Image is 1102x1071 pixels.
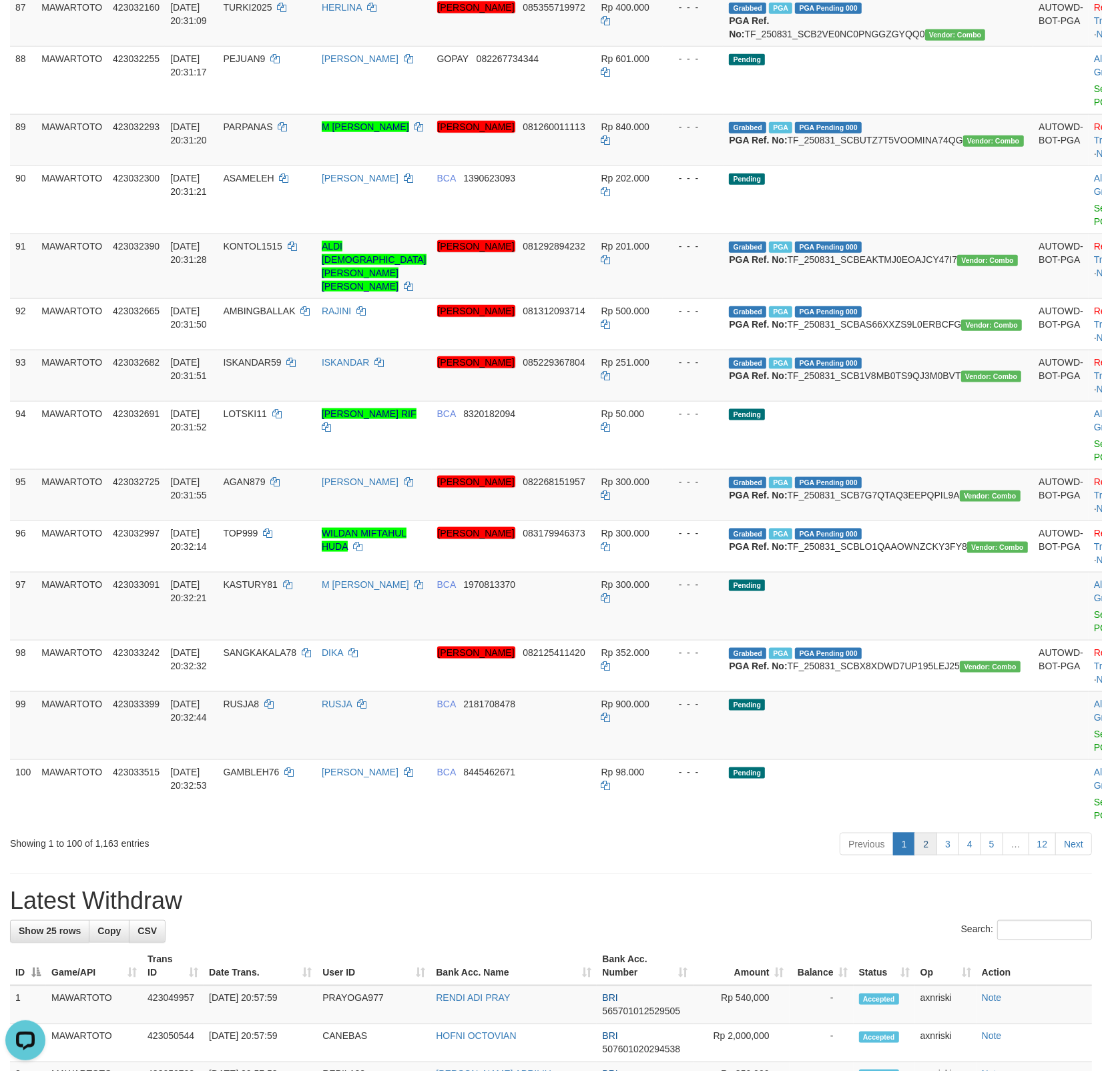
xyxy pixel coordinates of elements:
[523,2,585,13] span: Copy 085355719972 to clipboard
[322,408,417,419] a: [PERSON_NAME] RIF
[963,135,1024,147] span: Vendor URL: https://secure11.1velocity.biz
[668,765,719,779] div: - - -
[223,699,259,709] span: RUSJA8
[1055,833,1092,855] a: Next
[36,350,107,401] td: MAWARTOTO
[46,986,142,1024] td: MAWARTOTO
[961,320,1022,331] span: Vendor URL: https://secure11.1velocity.biz
[523,476,585,487] span: Copy 082268151957 to clipboard
[769,306,792,318] span: Marked by axnjistel
[322,53,398,64] a: [PERSON_NAME]
[1033,469,1089,520] td: AUTOWD-BOT-PGA
[769,528,792,540] span: Marked by axnjistel
[960,490,1021,502] span: Vendor URL: https://secure11.1velocity.biz
[601,476,649,487] span: Rp 300.000
[961,920,1092,940] label: Search:
[729,319,787,330] b: PGA Ref. No:
[463,579,515,590] span: Copy 1970813370 to clipboard
[10,469,36,520] td: 95
[19,926,81,937] span: Show 25 rows
[36,401,107,469] td: MAWARTOTO
[10,986,46,1024] td: 1
[10,520,36,572] td: 96
[1033,640,1089,691] td: AUTOWD-BOT-PGA
[223,579,277,590] span: KASTURY81
[10,759,36,827] td: 100
[769,477,792,488] span: Marked by axnjistel
[113,476,160,487] span: 423032725
[223,173,274,184] span: ASAMELEH
[36,469,107,520] td: MAWARTOTO
[790,948,854,986] th: Balance: activate to sort column ascending
[840,833,893,855] a: Previous
[1033,114,1089,165] td: AUTOWD-BOT-PGA
[223,647,296,658] span: SANGKAKALA78
[668,578,719,591] div: - - -
[668,240,719,253] div: - - -
[769,3,792,14] span: Marked by axnjistel
[317,948,431,986] th: User ID: activate to sort column ascending
[915,1024,977,1062] td: axnriski
[170,173,207,197] span: [DATE] 20:31:21
[729,490,787,500] b: PGA Ref. No:
[463,408,515,419] span: Copy 8320182094 to clipboard
[10,46,36,114] td: 88
[36,234,107,298] td: MAWARTOTO
[694,948,790,986] th: Amount: activate to sort column ascending
[601,579,649,590] span: Rp 300.000
[437,53,469,64] span: GOPAY
[170,357,207,381] span: [DATE] 20:31:51
[523,647,585,658] span: Copy 082125411420 to clipboard
[437,1,515,13] em: [PERSON_NAME]
[729,699,765,711] span: Pending
[113,579,160,590] span: 423033091
[915,986,977,1024] td: axnriski
[795,477,862,488] span: PGA Pending
[10,887,1092,914] h1: Latest Withdraw
[602,1044,680,1055] span: Copy 507601020294538 to clipboard
[601,357,649,368] span: Rp 251.000
[795,306,862,318] span: PGA Pending
[601,173,649,184] span: Rp 202.000
[204,1024,317,1062] td: [DATE] 20:57:59
[601,121,649,132] span: Rp 840.000
[142,1024,204,1062] td: 423050544
[322,476,398,487] a: [PERSON_NAME]
[668,171,719,185] div: - - -
[36,114,107,165] td: MAWARTOTO
[601,241,649,252] span: Rp 201.000
[790,1024,854,1062] td: -
[10,234,36,298] td: 91
[437,356,515,368] em: [PERSON_NAME]
[463,173,515,184] span: Copy 1390623093 to clipboard
[859,1032,899,1043] span: Accepted
[170,476,207,500] span: [DATE] 20:31:55
[113,2,160,13] span: 423032160
[729,173,765,185] span: Pending
[10,298,36,350] td: 92
[317,1024,431,1062] td: CANEBAS
[46,948,142,986] th: Game/API: activate to sort column ascending
[113,647,160,658] span: 423033242
[601,767,645,777] span: Rp 98.000
[601,53,649,64] span: Rp 601.000
[523,306,585,316] span: Copy 081312093714 to clipboard
[223,121,272,132] span: PARPANAS
[694,1024,790,1062] td: Rp 2,000,000
[936,833,959,855] a: 3
[795,3,862,14] span: PGA Pending
[729,409,765,420] span: Pending
[10,165,36,234] td: 90
[113,528,160,539] span: 423032997
[322,2,362,13] a: HERLINA
[1033,298,1089,350] td: AUTOWD-BOT-PGA
[437,305,515,317] em: [PERSON_NAME]
[317,986,431,1024] td: PRAYOGA977
[223,2,272,13] span: TURKI2025
[170,528,207,552] span: [DATE] 20:32:14
[36,46,107,114] td: MAWARTOTO
[668,646,719,659] div: - - -
[97,926,121,937] span: Copy
[729,122,766,133] span: Grabbed
[322,528,406,552] a: WILDAN MIFTAHUL HUDA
